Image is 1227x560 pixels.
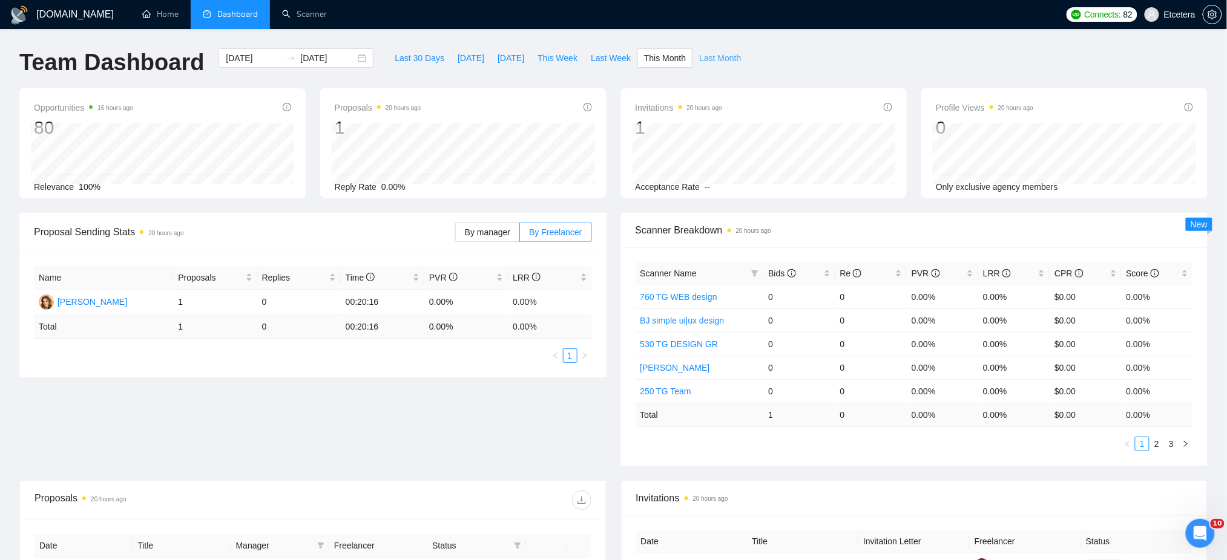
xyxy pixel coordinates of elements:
time: 20 hours ago [386,105,421,111]
button: left [1120,437,1135,451]
span: Scanner Breakdown [636,223,1194,238]
span: Connects: [1085,8,1121,21]
td: 0.00% [1122,332,1193,356]
span: filter [317,542,324,549]
span: Opportunities [34,100,133,115]
span: user [1148,10,1156,19]
span: 0.00% [381,182,406,192]
th: Replies [257,266,341,290]
td: 0.00% [907,356,978,379]
span: 100% [79,182,100,192]
span: This Week [538,51,577,65]
li: 2 [1150,437,1164,451]
span: filter [749,264,761,282]
span: to [286,53,295,63]
li: Previous Page [1120,437,1135,451]
img: upwork-logo.png [1071,10,1081,19]
td: $0.00 [1050,356,1121,379]
span: Proposal Sending Stats [34,224,455,239]
td: 0.00% [978,285,1050,308]
button: [DATE] [451,48,491,68]
span: right [581,352,588,359]
td: 0 [835,356,907,379]
span: info-circle [1002,269,1011,278]
a: [PERSON_NAME] [640,363,710,373]
td: 00:20:16 [341,290,424,315]
td: 1 [173,315,257,339]
button: right [577,348,592,363]
li: 1 [1135,437,1150,451]
th: Date [35,534,133,558]
span: info-circle [532,273,541,281]
span: info-circle [1151,269,1159,278]
button: setting [1203,5,1222,24]
span: Reply Rate [335,182,377,192]
th: Date [636,530,748,553]
span: Bids [768,269,795,278]
a: AP[PERSON_NAME] [39,296,127,306]
td: Total [636,403,764,426]
span: left [552,352,559,359]
input: End date [300,51,355,65]
span: download [573,495,591,505]
span: [DATE] [458,51,484,65]
span: info-circle [853,269,861,278]
a: 1 [564,349,577,362]
button: download [572,490,591,510]
td: 0 [835,308,907,332]
a: 250 TG Team [640,386,691,396]
span: Proposals [335,100,421,115]
td: 0.00 % [1122,403,1193,426]
li: 3 [1164,437,1179,451]
time: 16 hours ago [97,105,133,111]
span: CPR [1054,269,1083,278]
td: $0.00 [1050,285,1121,308]
li: Next Page [577,348,592,363]
div: [PERSON_NAME] [58,295,127,308]
time: 20 hours ago [736,227,771,234]
td: 0 [835,403,907,426]
time: 20 hours ago [91,496,126,503]
a: 2 [1150,437,1163,451]
td: 0 [763,308,835,332]
td: 0.00% [907,332,978,356]
td: 0.00 % [508,315,591,339]
span: Status [432,539,508,552]
th: Proposals [173,266,257,290]
span: info-circle [283,103,291,111]
button: Last Week [584,48,637,68]
div: 1 [335,116,421,139]
time: 20 hours ago [148,230,183,236]
td: 0 [835,379,907,403]
td: 1 [173,290,257,315]
th: Name [34,266,173,290]
span: info-circle [788,269,796,278]
time: 20 hours ago [693,495,728,502]
div: 0 [936,116,1033,139]
span: Only exclusive agency members [936,182,1058,192]
span: Manager [236,539,312,552]
span: [DATE] [498,51,524,65]
span: Re [840,269,862,278]
span: info-circle [932,269,940,278]
span: info-circle [1185,103,1193,111]
td: 0.00% [508,290,591,315]
td: 0.00% [978,308,1050,332]
td: 0 [257,315,341,339]
td: 0 [763,285,835,308]
td: 0.00% [1122,379,1193,403]
td: 1 [763,403,835,426]
td: 0.00% [978,332,1050,356]
td: 0.00% [424,290,508,315]
span: filter [315,536,327,555]
span: Invitations [636,490,1193,506]
a: 3 [1165,437,1178,451]
td: 0 [835,285,907,308]
td: 0.00% [978,356,1050,379]
span: setting [1203,10,1222,19]
iframe: Intercom live chat [1186,519,1215,548]
span: By manager [465,227,510,237]
span: info-circle [884,103,892,111]
span: -- [705,182,710,192]
span: right [1182,440,1189,448]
